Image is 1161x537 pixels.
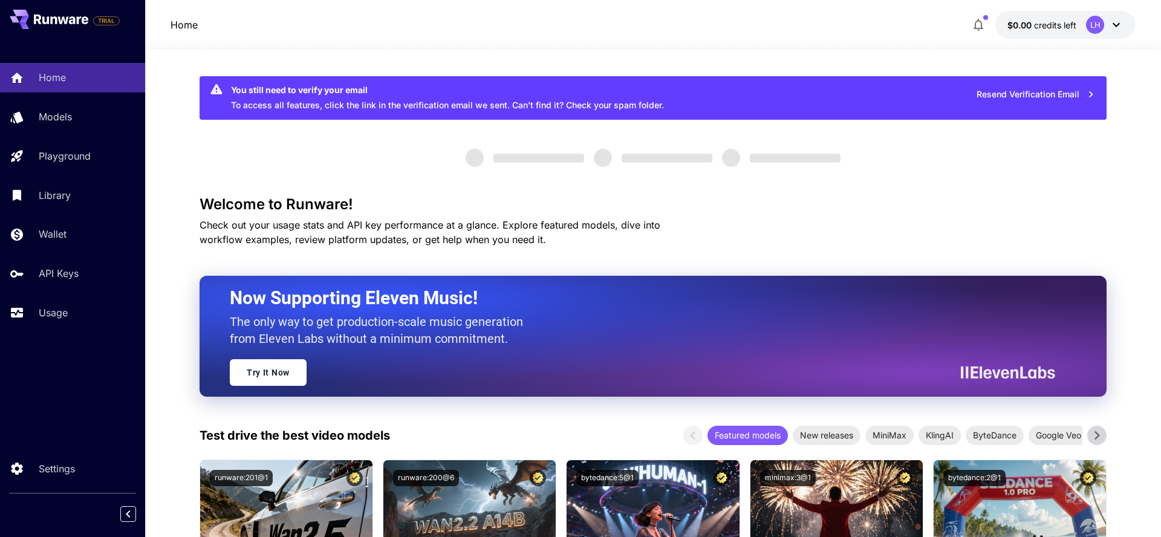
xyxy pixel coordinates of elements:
p: Playground [39,149,91,163]
button: Resend Verification Email [970,82,1102,107]
span: New releases [793,429,860,441]
button: Certified Model – Vetted for best performance and includes a commercial license. [1080,470,1096,486]
button: bytedance:2@1 [943,470,1006,486]
span: Check out your usage stats and API key performance at a glance. Explore featured models, dive int... [200,219,660,246]
div: You still need to verify your email [231,83,664,96]
div: LH [1086,16,1104,34]
div: To access all features, click the link in the verification email we sent. Can’t find it? Check yo... [231,80,664,116]
span: credits left [1034,20,1076,30]
p: API Keys [39,266,79,281]
button: runware:201@1 [210,470,273,486]
button: $0.00LH [995,11,1136,39]
nav: breadcrumb [171,18,198,32]
h2: Now Supporting Eleven Music! [230,287,1046,310]
p: Models [39,109,72,124]
p: Home [39,70,66,85]
button: minimax:3@1 [760,470,816,486]
p: Usage [39,305,68,320]
div: Featured models [707,426,788,445]
p: Library [39,188,71,203]
button: Certified Model – Vetted for best performance and includes a commercial license. [897,470,913,486]
button: runware:200@6 [393,470,459,486]
button: bytedance:5@1 [576,470,639,486]
button: Certified Model – Vetted for best performance and includes a commercial license. [714,470,730,486]
span: Google Veo [1029,429,1088,441]
span: TRIAL [94,16,119,25]
p: Test drive the best video models [200,426,390,444]
div: Collapse sidebar [129,503,145,525]
button: Collapse sidebar [120,506,136,522]
span: MiniMax [865,429,914,441]
button: Certified Model – Vetted for best performance and includes a commercial license. [530,470,546,486]
div: $0.00 [1007,19,1076,31]
span: ByteDance [966,429,1024,441]
p: Wallet [39,227,67,241]
span: $0.00 [1007,20,1034,30]
a: Try It Now [230,359,307,386]
button: Certified Model – Vetted for best performance and includes a commercial license. [346,470,363,486]
div: KlingAI [919,426,961,445]
div: MiniMax [865,426,914,445]
h3: Welcome to Runware! [200,196,1107,213]
a: Home [171,18,198,32]
span: Featured models [707,429,788,441]
p: The only way to get production-scale music generation from Eleven Labs without a minimum commitment. [230,313,532,347]
span: KlingAI [919,429,961,441]
div: Google Veo [1029,426,1088,445]
span: Add your payment card to enable full platform functionality. [93,13,120,28]
div: New releases [793,426,860,445]
div: ByteDance [966,426,1024,445]
p: Settings [39,461,75,476]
